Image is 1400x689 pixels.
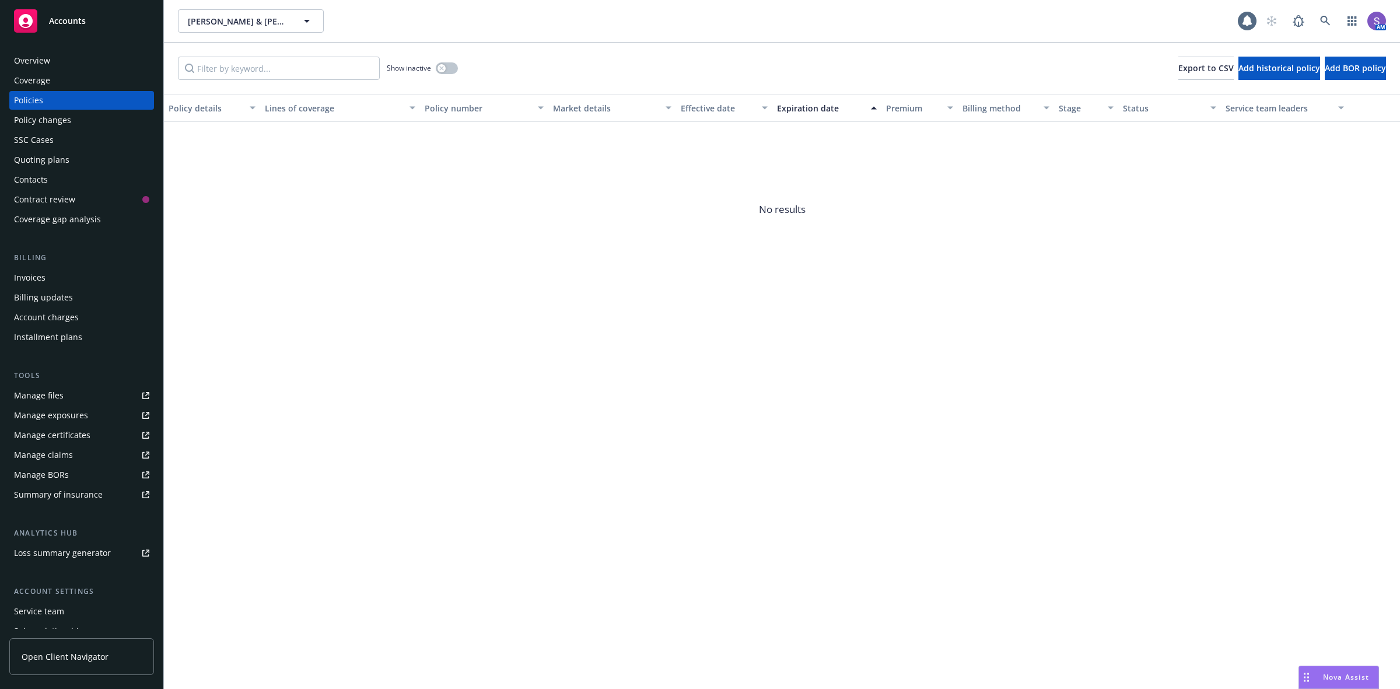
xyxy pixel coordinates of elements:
[9,210,154,229] a: Coverage gap analysis
[169,102,243,114] div: Policy details
[164,122,1400,297] span: No results
[1059,102,1101,114] div: Stage
[1340,9,1364,33] a: Switch app
[425,102,531,114] div: Policy number
[548,94,677,122] button: Market details
[1287,9,1310,33] a: Report a Bug
[9,586,154,597] div: Account settings
[1178,62,1234,74] span: Export to CSV
[9,328,154,347] a: Installment plans
[1178,57,1234,80] button: Export to CSV
[9,268,154,287] a: Invoices
[9,466,154,484] a: Manage BORs
[14,131,54,149] div: SSC Cases
[14,485,103,504] div: Summary of insurance
[1323,672,1369,682] span: Nova Assist
[260,94,420,122] button: Lines of coverage
[9,370,154,382] div: Tools
[1226,102,1332,114] div: Service team leaders
[958,94,1054,122] button: Billing method
[9,91,154,110] a: Policies
[265,102,402,114] div: Lines of coverage
[164,94,260,122] button: Policy details
[9,190,154,209] a: Contract review
[9,252,154,264] div: Billing
[676,94,772,122] button: Effective date
[1314,9,1337,33] a: Search
[14,386,64,405] div: Manage files
[1123,102,1203,114] div: Status
[387,63,431,73] span: Show inactive
[22,650,108,663] span: Open Client Navigator
[9,170,154,189] a: Contacts
[681,102,755,114] div: Effective date
[9,622,154,641] a: Sales relationships
[9,406,154,425] a: Manage exposures
[9,426,154,445] a: Manage certificates
[14,602,64,621] div: Service team
[1325,57,1386,80] button: Add BOR policy
[9,544,154,562] a: Loss summary generator
[9,288,154,307] a: Billing updates
[553,102,659,114] div: Market details
[9,71,154,90] a: Coverage
[9,111,154,130] a: Policy changes
[9,5,154,37] a: Accounts
[9,386,154,405] a: Manage files
[1299,666,1314,688] div: Drag to move
[14,190,75,209] div: Contract review
[1367,12,1386,30] img: photo
[9,51,154,70] a: Overview
[14,51,50,70] div: Overview
[14,170,48,189] div: Contacts
[1238,62,1320,74] span: Add historical policy
[14,71,50,90] div: Coverage
[886,102,941,114] div: Premium
[14,308,79,327] div: Account charges
[14,91,43,110] div: Policies
[963,102,1037,114] div: Billing method
[178,57,380,80] input: Filter by keyword...
[14,328,82,347] div: Installment plans
[14,111,71,130] div: Policy changes
[777,102,864,114] div: Expiration date
[9,308,154,327] a: Account charges
[178,9,324,33] button: [PERSON_NAME] & [PERSON_NAME]
[14,288,73,307] div: Billing updates
[1260,9,1283,33] a: Start snowing
[14,544,111,562] div: Loss summary generator
[14,406,88,425] div: Manage exposures
[9,131,154,149] a: SSC Cases
[14,446,73,464] div: Manage claims
[14,151,69,169] div: Quoting plans
[9,485,154,504] a: Summary of insurance
[9,151,154,169] a: Quoting plans
[9,602,154,621] a: Service team
[14,622,88,641] div: Sales relationships
[1118,94,1221,122] button: Status
[1298,666,1379,689] button: Nova Assist
[9,527,154,539] div: Analytics hub
[1054,94,1118,122] button: Stage
[49,16,86,26] span: Accounts
[1238,57,1320,80] button: Add historical policy
[14,466,69,484] div: Manage BORs
[14,426,90,445] div: Manage certificates
[1221,94,1349,122] button: Service team leaders
[772,94,881,122] button: Expiration date
[9,446,154,464] a: Manage claims
[1325,62,1386,74] span: Add BOR policy
[881,94,958,122] button: Premium
[14,268,45,287] div: Invoices
[14,210,101,229] div: Coverage gap analysis
[188,15,289,27] span: [PERSON_NAME] & [PERSON_NAME]
[420,94,548,122] button: Policy number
